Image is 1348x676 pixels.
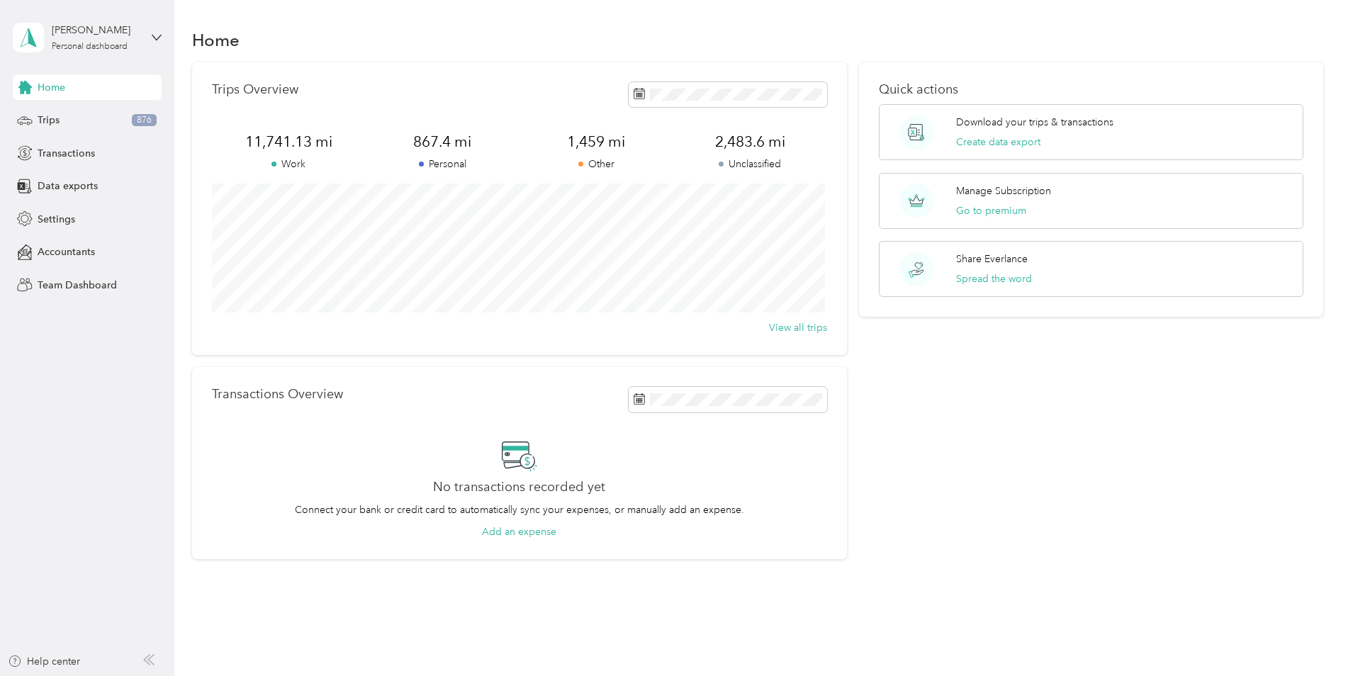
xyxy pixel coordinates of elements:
[8,654,80,669] button: Help center
[519,157,673,171] p: Other
[366,157,519,171] p: Personal
[482,524,556,539] button: Add an expense
[52,23,140,38] div: [PERSON_NAME]
[212,82,298,97] p: Trips Overview
[366,132,519,152] span: 867.4 mi
[879,82,1303,97] p: Quick actions
[673,157,827,171] p: Unclassified
[38,80,65,95] span: Home
[38,113,60,128] span: Trips
[956,271,1032,286] button: Spread the word
[956,252,1028,266] p: Share Everlance
[38,179,98,193] span: Data exports
[38,212,75,227] span: Settings
[192,33,240,47] h1: Home
[38,278,117,293] span: Team Dashboard
[132,114,157,127] span: 876
[956,135,1040,150] button: Create data export
[433,480,605,495] h2: No transactions recorded yet
[295,502,744,517] p: Connect your bank or credit card to automatically sync your expenses, or manually add an expense.
[956,184,1051,198] p: Manage Subscription
[769,320,827,335] button: View all trips
[673,132,827,152] span: 2,483.6 mi
[38,244,95,259] span: Accountants
[38,146,95,161] span: Transactions
[1269,597,1348,676] iframe: Everlance-gr Chat Button Frame
[519,132,673,152] span: 1,459 mi
[956,115,1113,130] p: Download your trips & transactions
[956,203,1026,218] button: Go to premium
[212,157,366,171] p: Work
[212,132,366,152] span: 11,741.13 mi
[52,43,128,51] div: Personal dashboard
[212,387,343,402] p: Transactions Overview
